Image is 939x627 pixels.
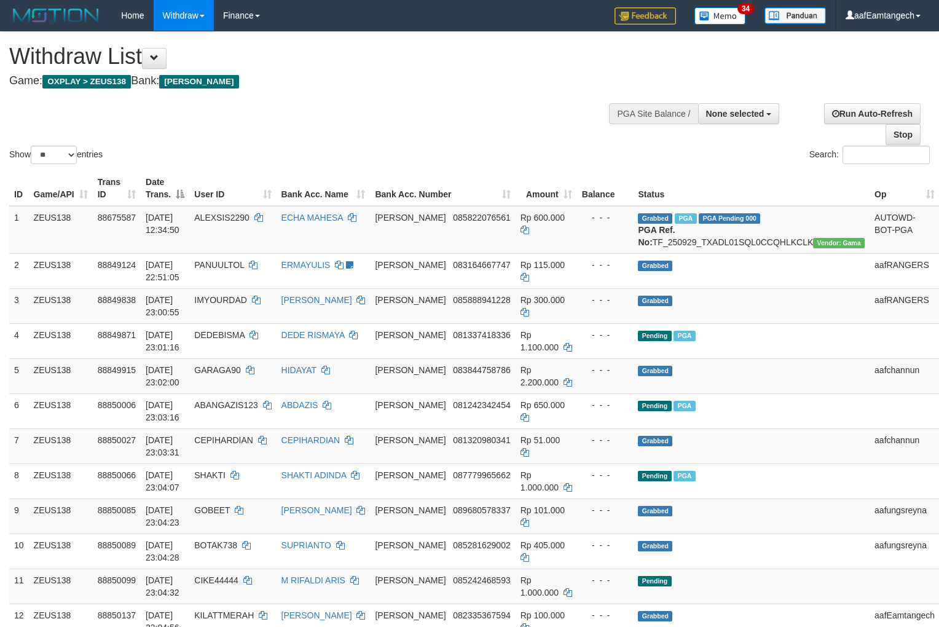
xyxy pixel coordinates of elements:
td: 1 [9,206,29,254]
span: [PERSON_NAME] [375,610,446,620]
a: ABDAZIS [281,400,318,410]
div: - - - [582,259,629,271]
span: [DATE] 23:03:31 [146,435,179,457]
label: Show entries [9,146,103,164]
img: Feedback.jpg [615,7,676,25]
td: 6 [9,393,29,428]
span: Copy 089680578337 to clipboard [453,505,510,515]
span: SHAKTI [194,470,226,480]
label: Search: [809,146,930,164]
div: - - - [582,504,629,516]
button: None selected [698,103,780,124]
span: Rp 300.000 [521,295,565,305]
span: Pending [638,471,671,481]
span: [DATE] 23:03:16 [146,400,179,422]
div: - - - [582,574,629,586]
span: Marked by aafkaynarin [674,331,695,341]
span: Rp 115.000 [521,260,565,270]
td: 7 [9,428,29,463]
td: 9 [9,499,29,534]
span: 88850027 [98,435,136,445]
span: None selected [706,109,764,119]
span: 88849124 [98,260,136,270]
td: ZEUS138 [29,463,93,499]
span: [DATE] 22:51:05 [146,260,179,282]
div: - - - [582,294,629,306]
span: 34 [737,3,754,14]
td: ZEUS138 [29,358,93,393]
a: M RIFALDI ARIS [281,575,345,585]
span: [DATE] 23:04:07 [146,470,179,492]
td: 10 [9,534,29,569]
div: - - - [582,609,629,621]
td: TF_250929_TXADL01SQL0CCQHLKCLK [633,206,870,254]
a: ERMAYULIS [281,260,331,270]
td: ZEUS138 [29,428,93,463]
a: SHAKTI ADINDA [281,470,347,480]
td: 5 [9,358,29,393]
span: ABANGAZIS123 [194,400,258,410]
td: 8 [9,463,29,499]
th: User ID: activate to sort column ascending [189,171,276,206]
span: GARAGA90 [194,365,240,375]
th: Amount: activate to sort column ascending [516,171,577,206]
span: ALEXSIS2290 [194,213,249,223]
span: [PERSON_NAME] [375,400,446,410]
span: Copy 087779965662 to clipboard [453,470,510,480]
span: Grabbed [638,296,672,306]
span: Rp 101.000 [521,505,565,515]
span: Copy 085888941228 to clipboard [453,295,510,305]
td: 4 [9,323,29,358]
h1: Withdraw List [9,44,614,69]
span: [DATE] 23:00:55 [146,295,179,317]
b: PGA Ref. No: [638,225,675,247]
th: Date Trans.: activate to sort column descending [141,171,189,206]
span: DEDEBISMA [194,330,245,340]
span: Marked by aafkaynarin [674,471,695,481]
span: 88849838 [98,295,136,305]
span: Rp 2.200.000 [521,365,559,387]
span: [PERSON_NAME] [375,260,446,270]
span: [DATE] 23:02:00 [146,365,179,387]
a: [PERSON_NAME] [281,610,352,620]
td: ZEUS138 [29,393,93,428]
span: Copy 081320980341 to clipboard [453,435,510,445]
span: Marked by aafpengsreynich [675,213,696,224]
div: - - - [582,364,629,376]
span: BOTAK738 [194,540,237,550]
span: CIKE44444 [194,575,238,585]
img: Button%20Memo.svg [694,7,746,25]
td: ZEUS138 [29,499,93,534]
span: [DATE] 23:01:16 [146,330,179,352]
span: Copy 082335367594 to clipboard [453,610,510,620]
th: ID [9,171,29,206]
td: ZEUS138 [29,534,93,569]
span: PANUULTOL [194,260,244,270]
div: - - - [582,399,629,411]
img: MOTION_logo.png [9,6,103,25]
span: [PERSON_NAME] [375,365,446,375]
span: Rp 1.000.000 [521,470,559,492]
span: Grabbed [638,213,672,224]
div: - - - [582,211,629,224]
td: 2 [9,253,29,288]
td: ZEUS138 [29,288,93,323]
span: Copy 083844758786 to clipboard [453,365,510,375]
span: [PERSON_NAME] [375,295,446,305]
span: Rp 600.000 [521,213,565,223]
span: Grabbed [638,611,672,621]
a: SUPRIANTO [281,540,331,550]
span: 88849871 [98,330,136,340]
div: - - - [582,469,629,481]
th: Balance [577,171,634,206]
span: Copy 083164667747 to clipboard [453,260,510,270]
a: HIDAYAT [281,365,316,375]
span: [PERSON_NAME] [375,505,446,515]
span: 88850099 [98,575,136,585]
span: 88850066 [98,470,136,480]
span: Rp 51.000 [521,435,560,445]
td: 11 [9,569,29,604]
th: Bank Acc. Number: activate to sort column ascending [370,171,515,206]
span: Pending [638,331,671,341]
span: [DATE] 23:04:32 [146,575,179,597]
